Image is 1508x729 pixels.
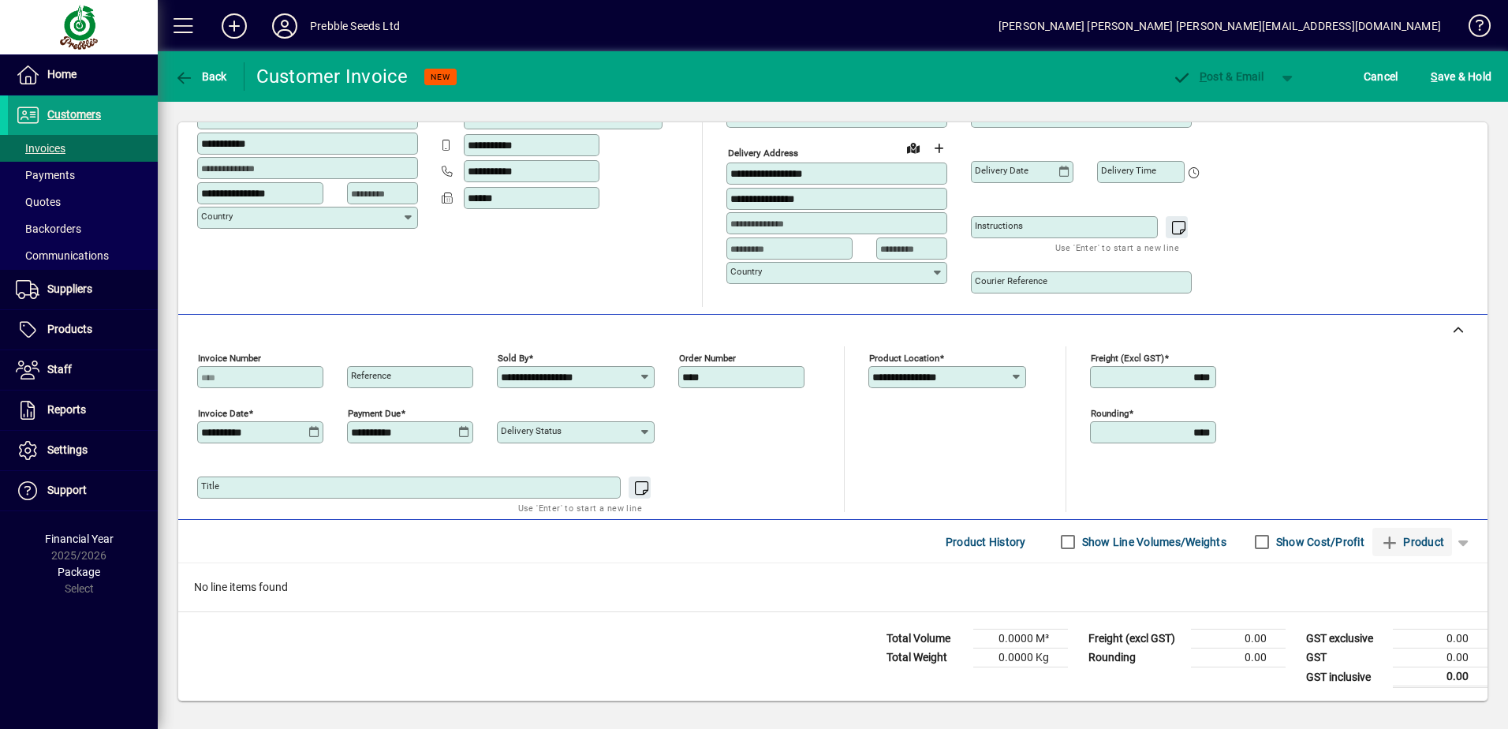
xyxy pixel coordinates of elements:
[47,323,92,335] span: Products
[946,529,1026,555] span: Product History
[1055,238,1179,256] mat-hint: Use 'Enter' to start a new line
[975,165,1028,176] mat-label: Delivery date
[310,13,400,39] div: Prebble Seeds Ltd
[178,563,1487,611] div: No line items found
[174,70,227,83] span: Back
[1101,165,1156,176] mat-label: Delivery time
[926,136,951,161] button: Choose address
[209,12,259,40] button: Add
[1360,62,1402,91] button: Cancel
[201,211,233,222] mat-label: Country
[47,68,77,80] span: Home
[47,108,101,121] span: Customers
[1372,528,1452,556] button: Product
[901,135,926,160] a: View on map
[8,135,158,162] a: Invoices
[8,215,158,242] a: Backorders
[8,350,158,390] a: Staff
[879,649,973,667] td: Total Weight
[351,370,391,381] mat-label: Reference
[8,431,158,470] a: Settings
[1380,529,1444,555] span: Product
[47,282,92,295] span: Suppliers
[158,62,244,91] app-page-header-button: Back
[879,630,973,649] td: Total Volume
[47,443,88,456] span: Settings
[47,403,86,416] span: Reports
[869,353,939,364] mat-label: Product location
[1081,649,1191,667] td: Rounding
[259,12,310,40] button: Profile
[16,169,75,181] span: Payments
[973,630,1068,649] td: 0.0000 M³
[16,142,65,155] span: Invoices
[8,189,158,215] a: Quotes
[1427,62,1495,91] button: Save & Hold
[16,249,109,262] span: Communications
[8,242,158,269] a: Communications
[8,310,158,350] a: Products
[1457,3,1488,54] a: Knowledge Base
[501,425,562,436] mat-label: Delivery status
[431,72,450,82] span: NEW
[8,270,158,309] a: Suppliers
[45,533,114,545] span: Financial Year
[170,62,231,91] button: Back
[201,480,219,492] mat-label: Title
[1393,667,1487,687] td: 0.00
[1431,70,1437,83] span: S
[1200,70,1207,83] span: P
[8,55,158,95] a: Home
[1431,64,1491,89] span: ave & Hold
[1298,630,1393,649] td: GST exclusive
[198,408,248,419] mat-label: Invoice date
[16,222,81,235] span: Backorders
[498,353,528,364] mat-label: Sold by
[1081,630,1191,649] td: Freight (excl GST)
[1091,353,1164,364] mat-label: Freight (excl GST)
[975,275,1047,286] mat-label: Courier Reference
[8,471,158,510] a: Support
[1393,630,1487,649] td: 0.00
[730,266,762,277] mat-label: Country
[8,162,158,189] a: Payments
[1079,534,1226,550] label: Show Line Volumes/Weights
[973,649,1068,667] td: 0.0000 Kg
[1273,534,1364,550] label: Show Cost/Profit
[1191,630,1286,649] td: 0.00
[1393,649,1487,667] td: 0.00
[518,499,642,517] mat-hint: Use 'Enter' to start a new line
[1364,64,1398,89] span: Cancel
[1164,62,1271,91] button: Post & Email
[1091,408,1129,419] mat-label: Rounding
[16,196,61,208] span: Quotes
[47,484,87,496] span: Support
[998,13,1441,39] div: [PERSON_NAME] [PERSON_NAME] [PERSON_NAME][EMAIL_ADDRESS][DOMAIN_NAME]
[256,64,409,89] div: Customer Invoice
[1191,649,1286,667] td: 0.00
[1298,667,1393,687] td: GST inclusive
[47,363,72,376] span: Staff
[1172,70,1264,83] span: ost & Email
[679,353,736,364] mat-label: Order number
[975,220,1023,231] mat-label: Instructions
[348,408,401,419] mat-label: Payment due
[198,353,261,364] mat-label: Invoice number
[939,528,1032,556] button: Product History
[1298,649,1393,667] td: GST
[58,566,100,578] span: Package
[8,391,158,430] a: Reports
